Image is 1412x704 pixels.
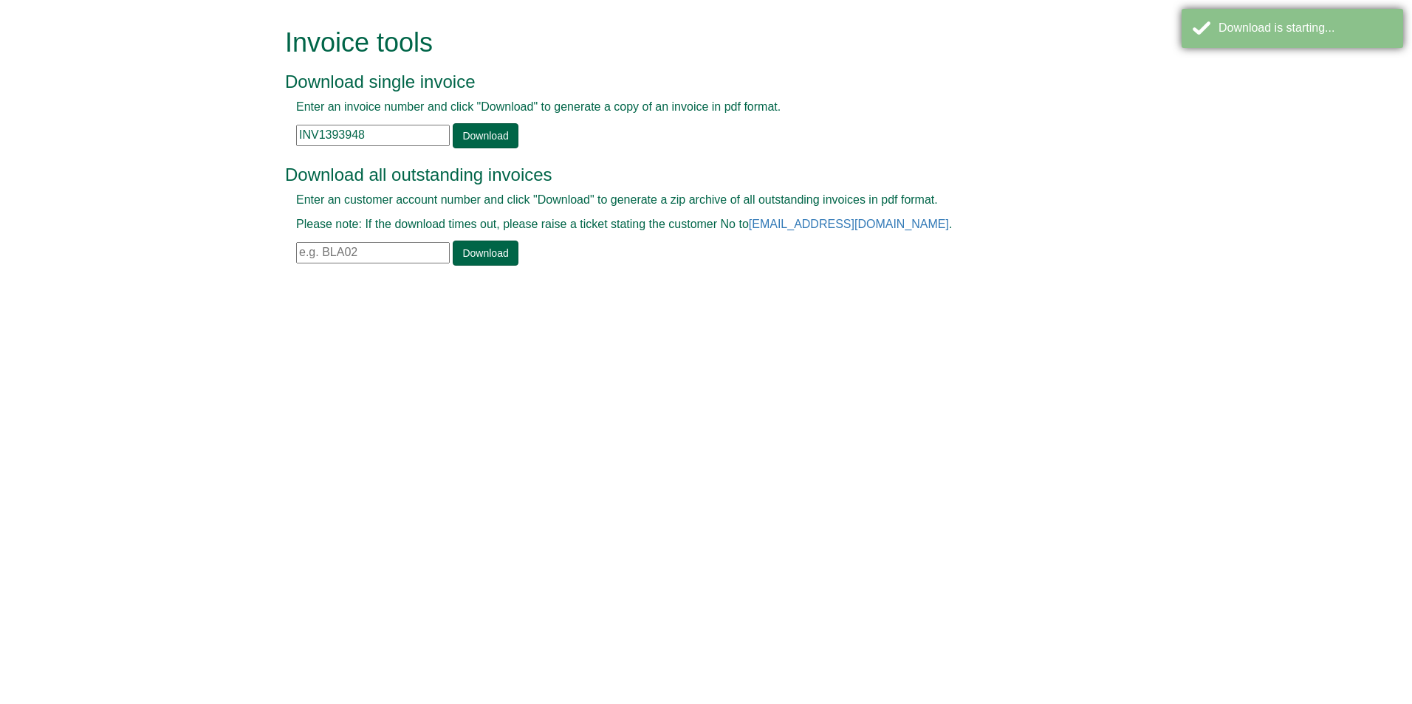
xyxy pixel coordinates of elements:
h3: Download all outstanding invoices [285,165,1094,184]
div: Download is starting... [1219,20,1392,37]
a: Download [453,123,518,148]
input: e.g. INV1234 [296,125,450,146]
p: Enter an invoice number and click "Download" to generate a copy of an invoice in pdf format. [296,99,1083,116]
a: Download [453,241,518,266]
a: [EMAIL_ADDRESS][DOMAIN_NAME] [749,218,949,230]
input: e.g. BLA02 [296,242,450,263]
h1: Invoice tools [285,28,1094,58]
p: Enter an customer account number and click "Download" to generate a zip archive of all outstandin... [296,192,1083,209]
h3: Download single invoice [285,72,1094,92]
p: Please note: If the download times out, please raise a ticket stating the customer No to . [296,216,1083,233]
